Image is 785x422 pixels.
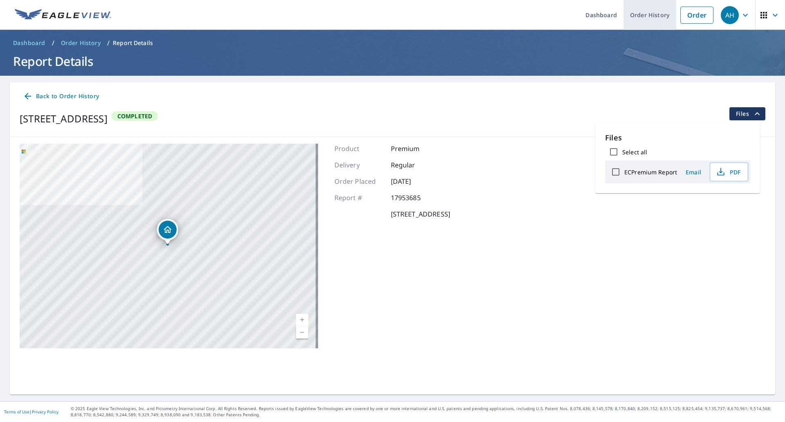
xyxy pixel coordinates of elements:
[296,314,308,326] a: Current Level 17, Zoom In
[58,36,104,50] a: Order History
[391,176,440,186] p: [DATE]
[10,53,775,70] h1: Report Details
[107,38,110,48] li: /
[296,326,308,339] a: Current Level 17, Zoom Out
[334,160,384,170] p: Delivery
[391,160,440,170] p: Regular
[680,7,713,24] a: Order
[605,132,750,143] p: Files
[10,36,775,50] nav: breadcrumb
[391,144,440,153] p: Premium
[334,144,384,153] p: Product
[622,148,647,156] label: Select all
[391,209,450,219] p: [STREET_ADDRESS]
[32,409,58,415] a: Privacy Policy
[10,36,49,50] a: Dashboard
[13,39,45,47] span: Dashboard
[23,91,99,102] span: Back to Order History
[157,219,178,244] div: Dropped pin, building 1, Residential property, 105 N 185th St Shoreline, WA 98133-3828
[20,111,108,126] div: [STREET_ADDRESS]
[113,39,153,47] p: Report Details
[715,167,741,177] span: PDF
[71,406,781,418] p: © 2025 Eagle View Technologies, Inc. and Pictometry International Corp. All Rights Reserved. Repo...
[15,9,111,21] img: EV Logo
[4,409,58,414] p: |
[680,166,706,178] button: Email
[710,162,748,181] button: PDF
[52,38,54,48] li: /
[684,168,703,176] span: Email
[61,39,101,47] span: Order History
[334,176,384,186] p: Order Placed
[4,409,29,415] a: Terms of Use
[334,193,384,203] p: Report #
[20,89,102,104] a: Back to Order History
[112,112,157,120] span: Completed
[729,107,765,120] button: filesDropdownBtn-17953685
[624,168,677,176] label: ECPremium Report
[721,6,739,24] div: AH
[736,109,762,119] span: Files
[391,193,440,203] p: 17953685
